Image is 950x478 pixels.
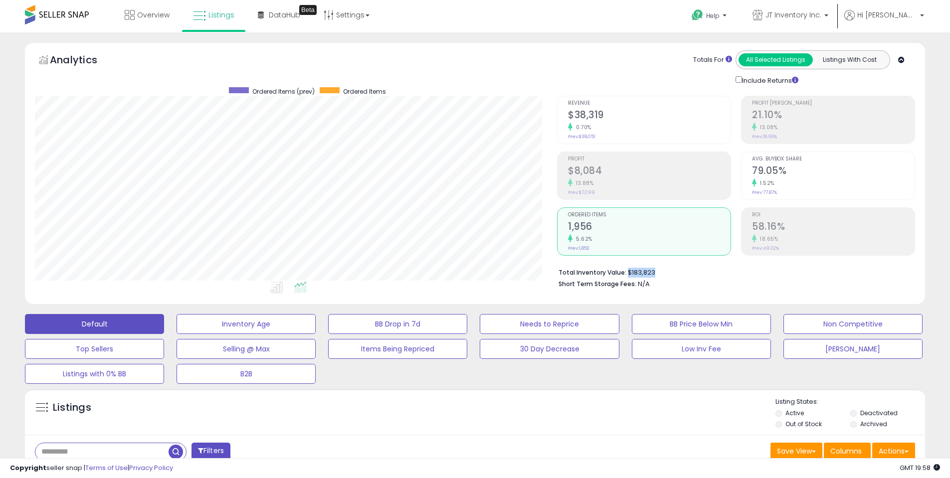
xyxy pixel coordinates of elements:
[844,10,924,32] a: Hi [PERSON_NAME]
[632,339,771,359] button: Low Inv Fee
[559,268,626,277] b: Total Inventory Value:
[752,134,777,140] small: Prev: 18.66%
[752,165,915,178] h2: 79.05%
[812,53,887,66] button: Listings With Cost
[129,463,173,473] a: Privacy Policy
[860,409,898,417] label: Deactivated
[328,339,467,359] button: Items Being Repriced
[480,314,619,334] button: Needs to Reprice
[684,1,737,32] a: Help
[568,221,731,234] h2: 1,956
[568,165,731,178] h2: $8,084
[757,235,778,243] small: 18.65%
[559,266,908,278] li: $183,823
[785,409,804,417] label: Active
[50,53,117,69] h5: Analytics
[775,397,925,407] p: Listing States:
[752,101,915,106] span: Profit [PERSON_NAME]
[177,314,316,334] button: Inventory Age
[559,280,636,288] b: Short Term Storage Fees:
[824,443,871,460] button: Columns
[757,124,777,131] small: 13.08%
[752,245,779,251] small: Prev: 49.02%
[857,10,917,20] span: Hi [PERSON_NAME]
[85,463,128,473] a: Terms of Use
[785,420,822,428] label: Out of Stock
[752,157,915,162] span: Avg. Buybox Share
[752,221,915,234] h2: 58.16%
[269,10,300,20] span: DataHub
[568,189,595,195] small: Prev: $7,099
[208,10,234,20] span: Listings
[860,420,887,428] label: Archived
[299,5,317,15] div: Tooltip anchor
[691,9,704,21] i: Get Help
[328,314,467,334] button: BB Drop in 7d
[739,53,813,66] button: All Selected Listings
[177,339,316,359] button: Selling @ Max
[783,339,923,359] button: [PERSON_NAME]
[25,314,164,334] button: Default
[783,314,923,334] button: Non Competitive
[568,157,731,162] span: Profit
[872,443,915,460] button: Actions
[770,443,822,460] button: Save View
[252,87,315,96] span: Ordered Items (prev)
[343,87,386,96] span: Ordered Items
[25,339,164,359] button: Top Sellers
[10,463,46,473] strong: Copyright
[191,443,230,460] button: Filters
[757,179,774,187] small: 1.52%
[752,212,915,218] span: ROI
[752,189,777,195] small: Prev: 77.87%
[900,463,940,473] span: 2025-10-7 19:58 GMT
[25,364,164,384] button: Listings with 0% BB
[572,235,592,243] small: 5.62%
[137,10,170,20] span: Overview
[765,10,821,20] span: JT Inventory Inc.
[572,179,593,187] small: 13.88%
[572,124,591,131] small: 0.70%
[632,314,771,334] button: BB Price Below Min
[53,401,91,415] h5: Listings
[706,11,720,20] span: Help
[568,109,731,123] h2: $38,319
[693,55,732,65] div: Totals For
[752,109,915,123] h2: 21.10%
[568,245,589,251] small: Prev: 1,852
[568,101,731,106] span: Revenue
[638,279,650,289] span: N/A
[10,464,173,473] div: seller snap | |
[568,134,595,140] small: Prev: $38,051
[568,212,731,218] span: Ordered Items
[480,339,619,359] button: 30 Day Decrease
[177,364,316,384] button: B2B
[830,446,862,456] span: Columns
[728,74,810,86] div: Include Returns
